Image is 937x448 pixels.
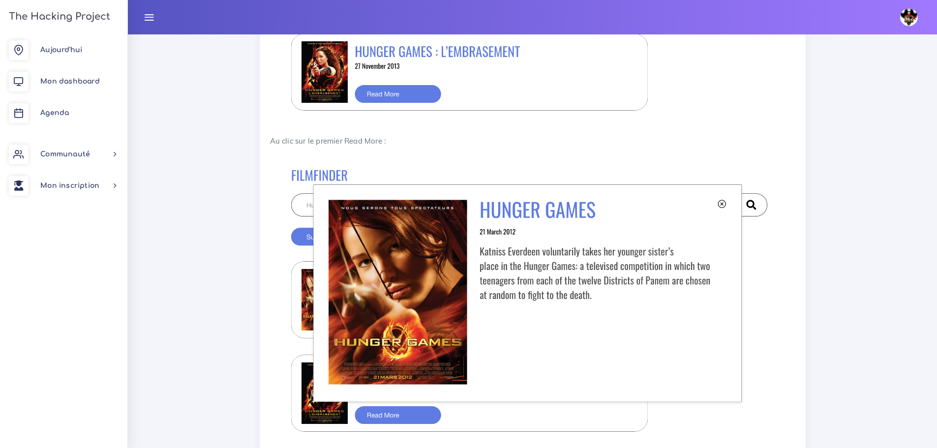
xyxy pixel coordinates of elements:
h3: The Hacking Project [6,11,110,22]
span: Mon inscription [40,182,99,189]
span: Aujourd'hui [40,46,82,54]
span: Agenda [40,109,69,117]
p: Au clic sur le premier Read More : [270,135,795,147]
img: avatar [900,8,918,26]
span: Communauté [40,150,90,158]
span: Mon dashboard [40,78,100,85]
